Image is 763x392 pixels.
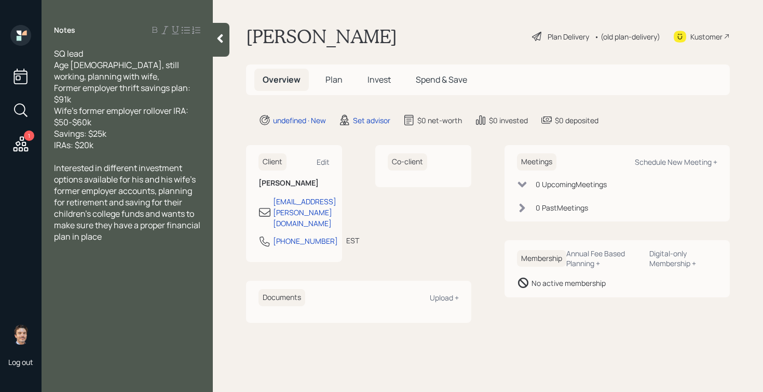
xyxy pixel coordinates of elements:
div: Edit [317,157,330,167]
div: No active membership [532,278,606,289]
div: 1 [24,130,34,141]
div: $0 net-worth [417,115,462,126]
span: Interested in different investment options available for his and his wife's former employer accou... [54,162,202,242]
span: SQ lead [54,48,83,59]
h6: Co-client [388,153,427,171]
span: Age [DEMOGRAPHIC_DATA], still working, planning with wife, [54,59,181,82]
h6: Meetings [517,153,556,171]
div: $0 deposited [555,115,598,126]
div: Plan Delivery [548,31,589,42]
div: • (old plan-delivery) [594,31,660,42]
span: Savings: $25k [54,128,106,139]
div: EST [346,235,359,246]
h1: [PERSON_NAME] [246,25,397,48]
span: Wife's former employer rollover IRA: $50-$60k [54,105,190,128]
div: Schedule New Meeting + [635,157,717,167]
div: Kustomer [690,31,723,42]
h6: Client [258,153,287,171]
label: Notes [54,25,75,35]
span: Spend & Save [416,74,467,85]
span: Overview [263,74,301,85]
h6: [PERSON_NAME] [258,179,330,188]
img: robby-grisanti-headshot.png [10,324,31,345]
div: [PHONE_NUMBER] [273,236,338,246]
div: Upload + [430,293,459,303]
div: Log out [8,357,33,367]
div: Annual Fee Based Planning + [566,249,641,268]
div: Set advisor [353,115,390,126]
div: 0 Upcoming Meeting s [536,179,607,190]
span: Plan [325,74,343,85]
span: IRAs: $20k [54,139,93,151]
h6: Documents [258,289,305,306]
h6: Membership [517,250,566,267]
div: [EMAIL_ADDRESS][PERSON_NAME][DOMAIN_NAME] [273,196,336,229]
div: 0 Past Meeting s [536,202,588,213]
div: $0 invested [489,115,528,126]
div: undefined · New [273,115,326,126]
span: Invest [367,74,391,85]
span: Former employer thrift savings plan: $91k [54,82,192,105]
div: Digital-only Membership + [649,249,717,268]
